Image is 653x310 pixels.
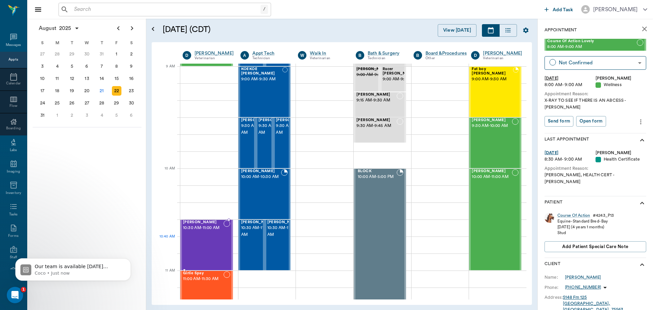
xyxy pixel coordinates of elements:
[38,74,47,83] div: Sunday, August 10, 2025
[310,50,346,57] a: Walk In
[356,118,397,123] span: [PERSON_NAME]
[276,118,310,123] span: [PERSON_NAME]
[241,76,283,83] span: 9:00 AM - 9:30 AM
[94,38,109,48] div: T
[97,98,106,108] div: Thursday, August 28, 2025
[97,111,106,120] div: Thursday, September 4, 2025
[127,62,136,71] div: Saturday, August 9, 2025
[82,62,92,71] div: Wednesday, August 6, 2025
[298,51,306,60] div: W
[276,123,310,136] span: 9:30 AM - 10:00 AM
[557,218,614,224] div: Equine - Standard Bred - Bay
[545,165,646,172] div: Appointment Reason:
[5,244,141,292] iframe: Intercom notifications message
[557,224,614,230] div: [DATE] (4 years 1 months)
[545,213,555,223] img: Profile Image
[261,5,268,14] div: /
[258,123,292,136] span: 9:30 AM - 10:00 AM
[593,5,638,14] div: [PERSON_NAME]
[7,169,20,174] div: Imaging
[469,168,521,271] div: NOT_CONFIRMED, 10:00 AM - 11:00 AM
[557,213,590,218] div: Course Of Action
[38,62,47,71] div: Sunday, August 3, 2025
[80,38,95,48] div: W
[356,93,397,97] span: [PERSON_NAME]
[596,150,647,156] div: [PERSON_NAME]
[52,49,62,59] div: Monday, July 28, 2025
[383,76,417,83] span: 9:00 AM - 9:15 AM
[37,23,58,33] span: August
[9,57,18,62] div: Appts
[183,271,223,276] span: Girlie Spay
[545,97,646,110] div: X-RAY TO SEE IF THERE IS AN ABCESS -[PERSON_NAME]
[183,225,223,231] span: 10:30 AM - 11:00 AM
[471,51,480,60] div: D
[35,38,50,48] div: S
[21,287,26,292] span: 1
[195,50,234,57] a: [PERSON_NAME]
[545,27,577,33] p: Appointment
[58,23,73,33] span: 2025
[559,59,635,67] div: Not Confirmed
[252,55,288,61] div: Technician
[267,225,301,238] span: 10:30 AM - 11:00 AM
[545,274,565,280] div: Name:
[256,117,273,168] div: NOT_CONFIRMED, 9:30 AM - 10:00 AM
[112,49,121,59] div: Friday, August 1, 2025
[472,123,512,129] span: 9:30 AM - 10:00 AM
[368,50,403,57] a: Bath & Surgery
[241,220,275,225] span: [PERSON_NAME]
[82,86,92,96] div: Wednesday, August 20, 2025
[241,169,281,174] span: [PERSON_NAME]
[425,55,467,61] div: Other
[35,21,83,35] button: August2025
[545,116,573,127] button: Send form
[545,91,646,97] div: Appointment Reason:
[576,3,653,16] button: [PERSON_NAME]
[267,220,301,225] span: [PERSON_NAME]
[124,38,139,48] div: S
[10,148,17,153] div: Labs
[238,168,291,219] div: BOOKED, 10:00 AM - 10:30 AM
[545,294,563,300] div: Address:
[67,111,77,120] div: Tuesday, September 2, 2025
[38,86,47,96] div: Sunday, August 17, 2025
[241,225,275,238] span: 10:30 AM - 11:00 AM
[112,21,125,35] button: Previous page
[112,86,121,96] div: Friday, August 22, 2025
[52,62,62,71] div: Monday, August 4, 2025
[472,67,513,76] span: Fat boy [PERSON_NAME]
[238,117,256,168] div: NOT_CONFIRMED, 9:30 AM - 10:00 AM
[67,86,77,96] div: Tuesday, August 19, 2025
[52,111,62,120] div: Monday, September 1, 2025
[38,49,47,59] div: Sunday, July 27, 2025
[31,3,45,16] button: Close drawer
[265,219,291,271] div: BOOKED, 10:30 AM - 11:00 AM
[596,82,647,88] div: Wellness
[97,62,106,71] div: Thursday, August 7, 2025
[472,174,512,180] span: 10:00 AM - 11:00 AM
[127,98,136,108] div: Saturday, August 30, 2025
[354,92,406,117] div: NOT_CONFIRMED, 9:15 AM - 9:30 AM
[127,49,136,59] div: Saturday, August 2, 2025
[241,67,283,76] span: KOEKOE [PERSON_NAME]
[38,111,47,120] div: Sunday, August 31, 2025
[8,233,18,239] div: Forms
[565,274,601,280] div: [PERSON_NAME]
[157,267,175,284] div: 11 AM
[356,67,390,71] span: [PERSON_NAME]
[127,111,136,120] div: Saturday, September 6, 2025
[241,123,275,136] span: 9:30 AM - 10:00 AM
[67,49,77,59] div: Tuesday, July 29, 2025
[241,174,281,180] span: 10:00 AM - 10:30 AM
[97,49,106,59] div: Thursday, July 31, 2025
[82,98,92,108] div: Wednesday, August 27, 2025
[52,98,62,108] div: Monday, August 25, 2025
[545,156,596,163] div: 8:30 AM - 9:00 AM
[52,74,62,83] div: Monday, August 11, 2025
[97,74,106,83] div: Thursday, August 14, 2025
[638,199,646,207] svg: show more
